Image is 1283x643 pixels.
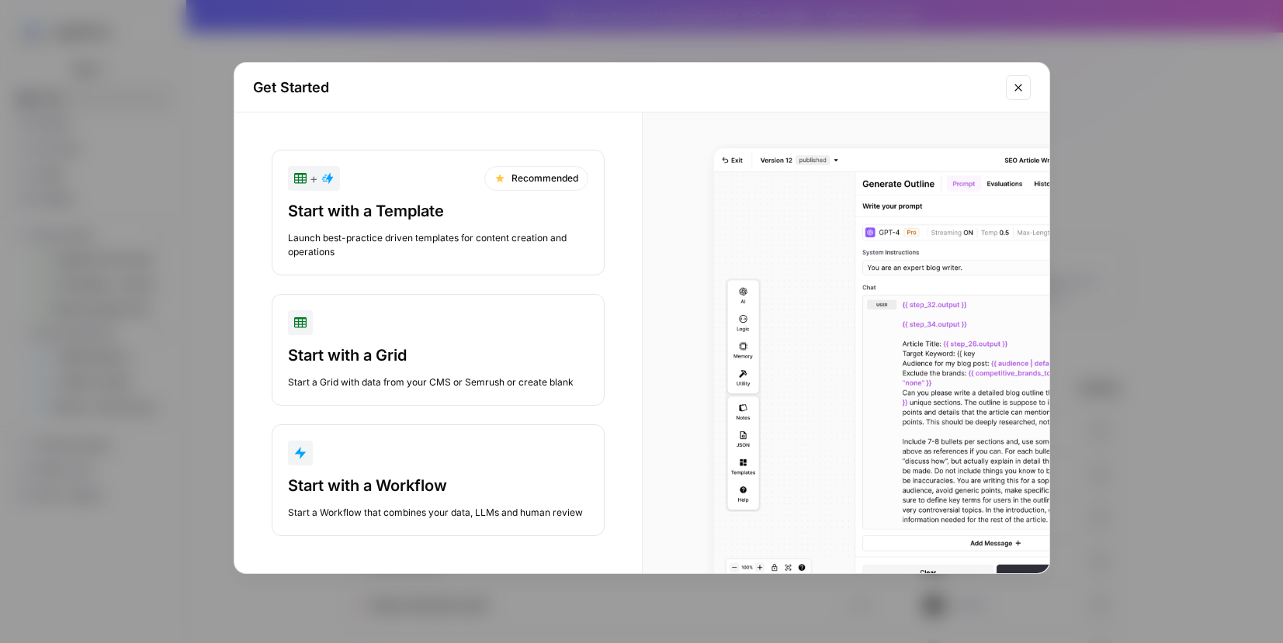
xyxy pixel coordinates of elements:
[294,169,334,188] div: +
[484,166,588,191] div: Recommended
[272,424,605,536] button: Start with a WorkflowStart a Workflow that combines your data, LLMs and human review
[1006,75,1031,100] button: Close modal
[253,77,997,99] h2: Get Started
[288,375,588,389] div: Start a Grid with data from your CMS or Semrush or create blank
[288,506,588,520] div: Start a Workflow that combines your data, LLMs and human review
[272,150,605,275] button: +RecommendedStart with a TemplateLaunch best-practice driven templates for content creation and o...
[288,231,588,259] div: Launch best-practice driven templates for content creation and operations
[288,475,588,496] div: Start with a Workflow
[288,344,588,366] div: Start with a Grid
[272,294,605,406] button: Start with a GridStart a Grid with data from your CMS or Semrush or create blank
[288,200,588,222] div: Start with a Template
